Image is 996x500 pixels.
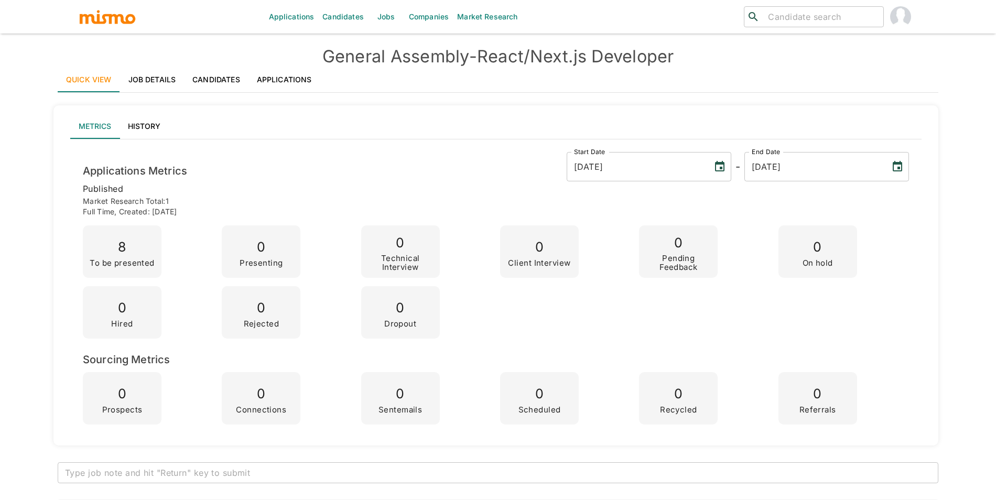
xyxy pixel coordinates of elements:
[567,152,705,181] input: MM/DD/YYYY
[102,406,143,415] p: Prospects
[244,297,279,320] p: 0
[518,406,561,415] p: Scheduled
[384,297,416,320] p: 0
[70,114,922,139] div: lab API tabs example
[102,383,143,406] p: 0
[83,196,909,206] p: Market Research Total: 1
[890,6,911,27] img: Maria Lujan Ciommo
[236,406,286,415] p: Connections
[574,147,605,156] label: Start Date
[378,383,422,406] p: 0
[384,320,416,329] p: Dropout
[90,236,155,259] p: 8
[799,406,836,415] p: Referrals
[378,406,422,415] p: Sentemails
[643,232,713,255] p: 0
[508,259,570,268] p: Client Interview
[660,406,697,415] p: Recycled
[803,259,833,268] p: On hold
[365,254,436,271] p: Technical Interview
[111,320,133,329] p: Hired
[643,254,713,271] p: Pending Feedback
[803,236,833,259] p: 0
[58,46,938,67] h4: General Assembly - React/Next.js Developer
[244,320,279,329] p: Rejected
[90,259,155,268] p: To be presented
[58,67,120,92] a: Quick View
[248,67,320,92] a: Applications
[709,156,730,177] button: Choose date, selected date is Oct 9, 2025
[79,9,136,25] img: logo
[236,383,286,406] p: 0
[83,181,909,196] p: published
[887,156,908,177] button: Choose date, selected date is Oct 9, 2025
[744,152,883,181] input: MM/DD/YYYY
[120,67,185,92] a: Job Details
[799,383,836,406] p: 0
[508,236,570,259] p: 0
[83,206,909,217] p: Full time , Created: [DATE]
[518,383,561,406] p: 0
[240,236,283,259] p: 0
[184,67,248,92] a: Candidates
[83,351,909,368] h6: Sourcing Metrics
[70,114,120,139] button: Metrics
[83,162,187,179] h6: Applications Metrics
[365,232,436,255] p: 0
[111,297,133,320] p: 0
[660,383,697,406] p: 0
[120,114,169,139] button: History
[735,158,740,175] h6: -
[764,9,879,24] input: Candidate search
[752,147,780,156] label: End Date
[240,259,283,268] p: Presenting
